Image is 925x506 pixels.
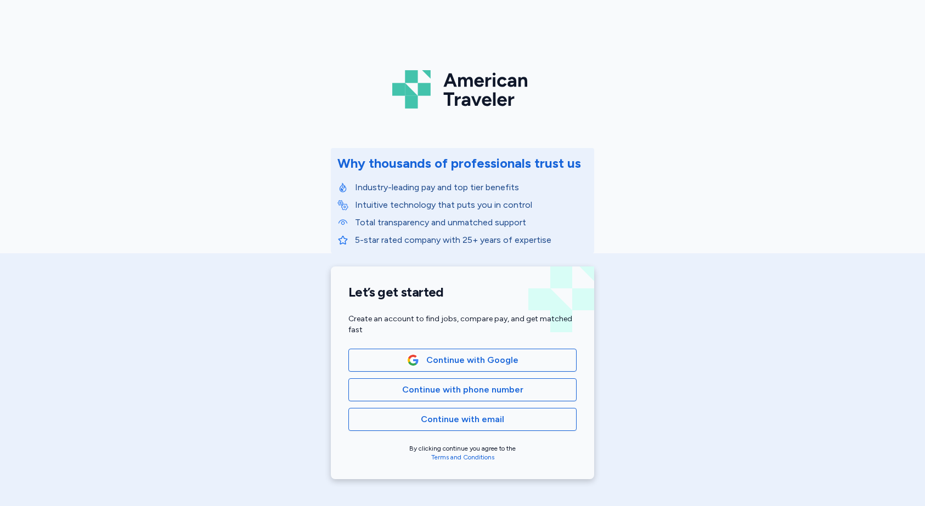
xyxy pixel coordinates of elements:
[348,314,577,336] div: Create an account to find jobs, compare pay, and get matched fast
[392,66,533,113] img: Logo
[402,383,523,396] span: Continue with phone number
[355,216,588,229] p: Total transparency and unmatched support
[337,155,581,172] div: Why thousands of professionals trust us
[426,354,518,367] span: Continue with Google
[348,284,577,300] h1: Let’s get started
[355,234,588,247] p: 5-star rated company with 25+ years of expertise
[431,453,494,461] a: Terms and Conditions
[355,181,588,194] p: Industry-leading pay and top tier benefits
[348,408,577,431] button: Continue with email
[348,349,577,372] button: Google LogoContinue with Google
[355,198,588,212] p: Intuitive technology that puts you in control
[348,444,577,462] div: By clicking continue you agree to the
[421,413,504,426] span: Continue with email
[348,378,577,401] button: Continue with phone number
[407,354,419,366] img: Google Logo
